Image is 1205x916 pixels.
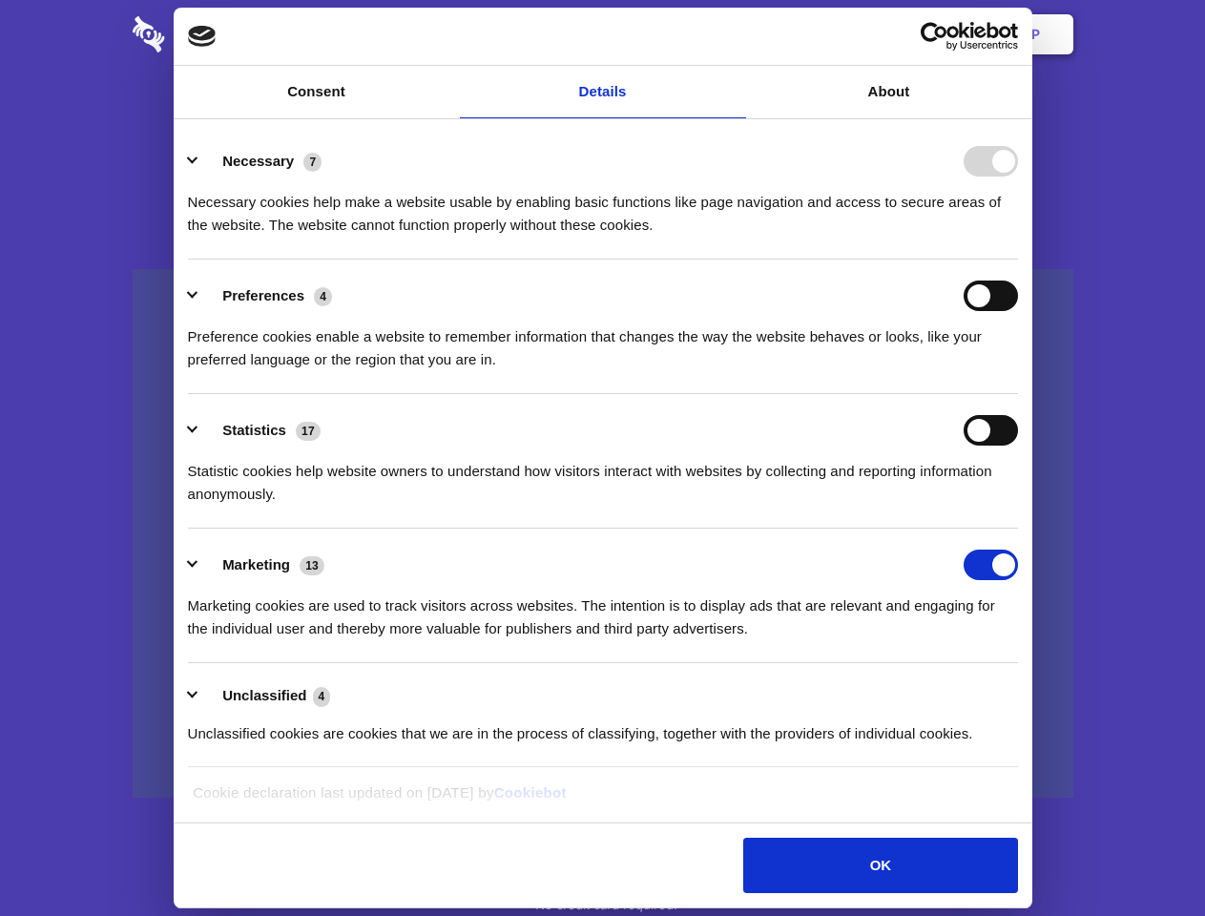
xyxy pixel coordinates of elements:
span: 4 [314,287,332,306]
span: 17 [296,422,321,441]
div: Statistic cookies help website owners to understand how visitors interact with websites by collec... [188,446,1018,506]
label: Necessary [222,153,294,169]
h1: Eliminate Slack Data Loss. [133,86,1073,155]
label: Marketing [222,556,290,572]
button: Marketing (13) [188,550,337,580]
a: About [746,66,1032,118]
div: Preference cookies enable a website to remember information that changes the way the website beha... [188,311,1018,371]
button: Preferences (4) [188,281,344,311]
a: Details [460,66,746,118]
div: Cookie declaration last updated on [DATE] by [178,781,1027,819]
button: OK [743,838,1017,893]
button: Necessary (7) [188,146,334,177]
iframe: Drift Widget Chat Controller [1110,821,1182,893]
div: Marketing cookies are used to track visitors across websites. The intention is to display ads tha... [188,580,1018,640]
label: Preferences [222,287,304,303]
span: 7 [303,153,322,172]
img: logo [188,26,217,47]
img: logo-wordmark-white-trans-d4663122ce5f474addd5e946df7df03e33cb6a1c49d2221995e7729f52c070b2.svg [133,16,296,52]
a: Consent [174,66,460,118]
button: Unclassified (4) [188,684,343,708]
span: 13 [300,556,324,575]
a: Contact [774,5,862,64]
a: Pricing [560,5,643,64]
a: Wistia video thumbnail [133,269,1073,799]
div: Unclassified cookies are cookies that we are in the process of classifying, together with the pro... [188,708,1018,745]
label: Statistics [222,422,286,438]
button: Statistics (17) [188,415,333,446]
div: Necessary cookies help make a website usable by enabling basic functions like page navigation and... [188,177,1018,237]
a: Cookiebot [494,784,567,801]
h4: Auto-redaction of sensitive data, encrypted data sharing and self-destructing private chats. Shar... [133,174,1073,237]
a: Usercentrics Cookiebot - opens in a new window [851,22,1018,51]
span: 4 [313,687,331,706]
a: Login [865,5,948,64]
